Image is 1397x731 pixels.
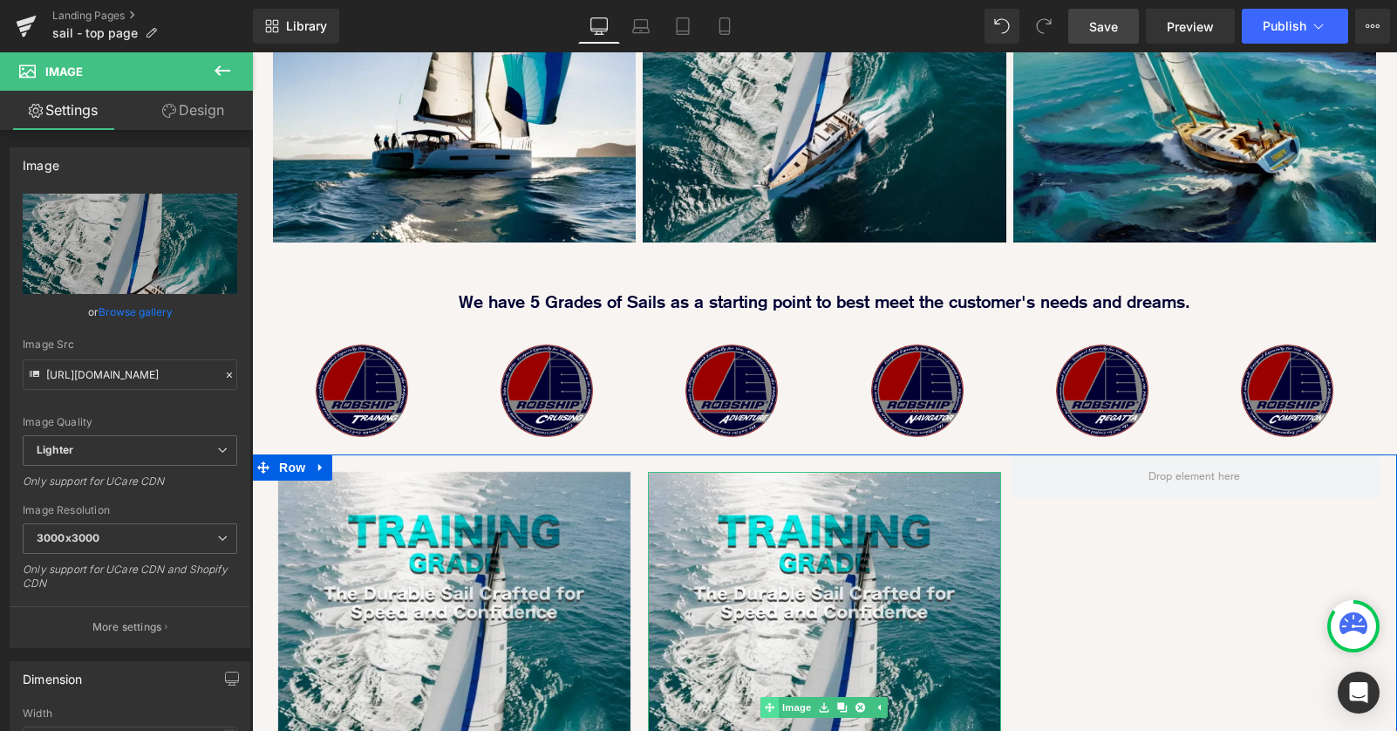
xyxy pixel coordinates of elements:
div: Only support for UCare CDN [23,475,237,500]
a: Mobile [704,9,746,44]
a: Save element [563,645,582,666]
span: Save [1089,17,1118,36]
span: Image [527,645,563,666]
div: Image Quality [23,416,237,428]
p: More settings [92,619,162,635]
a: Delete Element [600,645,618,666]
div: Open Intercom Messenger [1338,672,1380,714]
div: Only support for UCare CDN and Shopify CDN [23,563,237,602]
span: Preview [1167,17,1214,36]
a: Expand / Collapse [58,402,80,428]
a: Landing Pages [52,9,253,23]
div: Image Resolution [23,504,237,516]
input: Link [23,359,237,390]
button: Redo [1026,9,1061,44]
p: We have 5 Grades of Sails as a starting point to best meet the customer's needs and dreams. [17,234,1128,266]
div: Image Src [23,338,237,351]
div: or [23,303,237,321]
b: Lighter [37,443,73,456]
a: Clone Element [582,645,600,666]
div: Width [23,707,237,720]
span: Image [45,65,83,79]
div: Image [23,148,59,173]
a: Design [130,91,256,130]
a: Expand / Collapse [617,645,636,666]
a: Desktop [578,9,620,44]
button: Undo [985,9,1019,44]
button: More [1355,9,1390,44]
a: Tablet [662,9,704,44]
span: sail - top page [52,26,138,40]
button: Publish [1242,9,1348,44]
span: Row [23,402,58,428]
a: Laptop [620,9,662,44]
div: Dimension [23,662,83,687]
button: More settings [10,606,249,647]
a: Preview [1146,9,1235,44]
b: 3000x3000 [37,531,99,544]
a: New Library [253,9,339,44]
span: Publish [1263,19,1306,33]
a: Browse gallery [99,297,173,327]
span: Library [286,18,327,34]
